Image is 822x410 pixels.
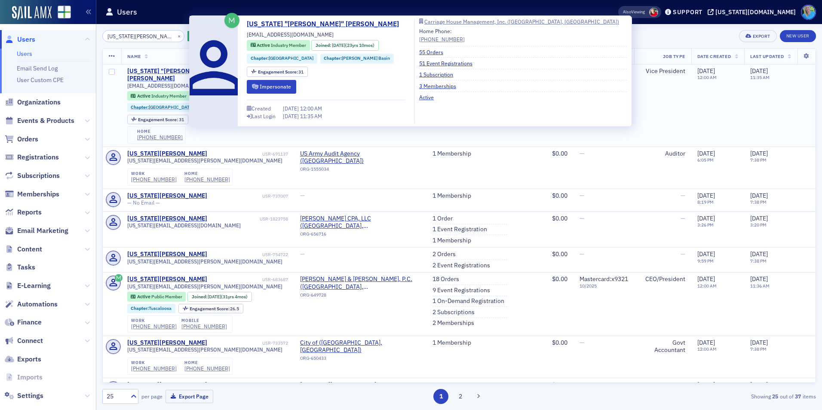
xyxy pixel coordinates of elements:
[251,42,306,49] a: Active Industry Member
[715,8,796,16] div: [US_STATE][DOMAIN_NAME]
[750,222,767,228] time: 3:20 PM
[247,80,296,93] button: Impersonate
[107,392,126,401] div: 25
[320,54,394,64] div: Chapter:
[151,294,182,300] span: Public Member
[697,74,717,80] time: 12:00 AM
[151,93,187,99] span: Industry Member
[750,283,770,289] time: 11:36 AM
[424,19,619,24] div: Carriage House Management, Inc. ([GEOGRAPHIC_DATA], [GEOGRAPHIC_DATA])
[580,150,584,157] span: —
[131,171,177,176] div: work
[127,215,207,223] a: [US_STATE][PERSON_NAME]
[300,192,305,199] span: —
[5,391,43,401] a: Settings
[750,53,784,59] span: Last Updated
[127,346,282,353] span: [US_STATE][EMAIL_ADDRESS][PERSON_NAME][DOMAIN_NAME]
[419,59,479,67] a: 51 Event Registrations
[433,389,448,404] button: 1
[324,55,342,61] span: Chapter :
[453,389,468,404] button: 2
[17,318,42,327] span: Finance
[300,292,420,301] div: ORG-649728
[552,381,567,389] span: $0.00
[552,250,567,258] span: $0.00
[209,340,288,346] div: USR-733572
[697,258,714,264] time: 9:59 PM
[432,287,490,294] a: 9 Event Registrations
[580,192,584,199] span: —
[209,193,288,199] div: USR-737007
[697,67,715,75] span: [DATE]
[432,339,471,347] a: 1 Membership
[17,245,42,254] span: Content
[640,150,685,158] div: Auditor
[184,171,230,176] div: home
[127,381,207,389] a: [US_STATE][PERSON_NAME]
[12,6,52,20] a: SailAMX
[17,300,58,309] span: Automations
[127,283,282,290] span: [US_STATE][EMAIL_ADDRESS][PERSON_NAME][DOMAIN_NAME]
[127,67,261,83] a: [US_STATE] "[PERSON_NAME]" [PERSON_NAME]
[432,297,504,305] a: 1 On-Demand Registration
[681,214,685,222] span: —
[300,250,305,258] span: —
[127,292,186,301] div: Active: Active: Public Member
[5,190,59,199] a: Memberships
[127,251,207,258] a: [US_STATE][PERSON_NAME]
[258,70,304,74] div: 31
[750,275,768,283] span: [DATE]
[247,19,405,29] a: [US_STATE] "[PERSON_NAME]" [PERSON_NAME]
[649,8,658,17] span: Megan Hughes
[252,114,276,119] div: Last Login
[138,116,179,122] span: Engagement Score :
[552,275,567,283] span: $0.00
[584,392,816,400] div: Showing out of items
[127,150,207,158] a: [US_STATE][PERSON_NAME]
[419,35,465,43] a: [PHONE_NUMBER]
[138,117,184,122] div: 31
[300,275,420,291] span: Eubank & Latham, P.C. (Aliceville, AL)
[17,116,74,125] span: Events & Products
[181,318,227,323] div: mobile
[117,7,137,17] h1: Users
[623,9,645,15] span: Viewing
[681,192,685,199] span: —
[208,294,221,300] span: [DATE]
[419,48,450,56] a: 55 Orders
[17,226,68,236] span: Email Marketing
[640,381,685,389] div: Retired
[209,252,288,257] div: USR-754722
[283,113,300,119] span: [DATE]
[324,55,390,62] a: Chapter:[PERSON_NAME] Basin
[794,392,803,400] strong: 37
[5,300,58,309] a: Automations
[141,392,163,400] label: per page
[663,53,685,59] span: Job Type
[432,381,471,389] a: 1 Membership
[257,42,271,48] span: Active
[271,42,306,48] span: Industry Member
[5,208,42,217] a: Reports
[5,98,61,107] a: Organizations
[750,199,767,205] time: 7:38 PM
[127,258,282,265] span: [US_STATE][EMAIL_ADDRESS][PERSON_NAME][DOMAIN_NAME]
[300,381,420,396] a: [US_STATE][PERSON_NAME], CPA, P.C. ([GEOGRAPHIC_DATA], [GEOGRAPHIC_DATA])
[300,355,420,364] div: ORG-650433
[258,69,299,75] span: Engagement Score :
[750,192,768,199] span: [DATE]
[184,365,230,372] a: [PHONE_NUMBER]
[184,176,230,183] a: [PHONE_NUMBER]
[750,67,768,75] span: [DATE]
[209,151,288,157] div: USR-691137
[432,309,475,316] a: 2 Subscriptions
[137,134,183,141] a: [PHONE_NUMBER]
[432,237,471,245] a: 1 Membership
[209,382,288,388] div: USR-662227
[127,304,176,313] div: Chapter:
[5,336,43,346] a: Connect
[697,157,714,163] time: 6:05 PM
